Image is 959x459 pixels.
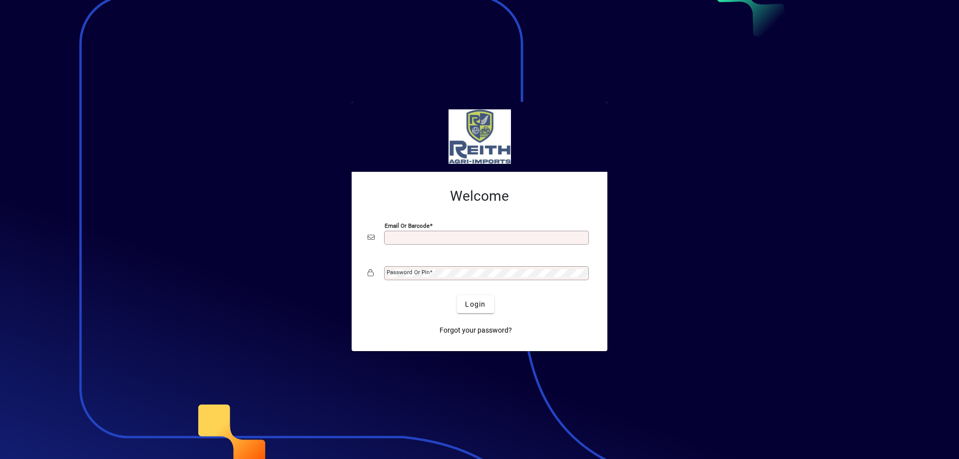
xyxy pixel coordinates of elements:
mat-label: Password or Pin [387,269,430,276]
span: Forgot your password? [440,325,512,336]
h2: Welcome [368,188,591,205]
button: Login [457,295,493,313]
span: Login [465,299,485,310]
a: Forgot your password? [436,321,516,339]
mat-label: Email or Barcode [385,222,430,229]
